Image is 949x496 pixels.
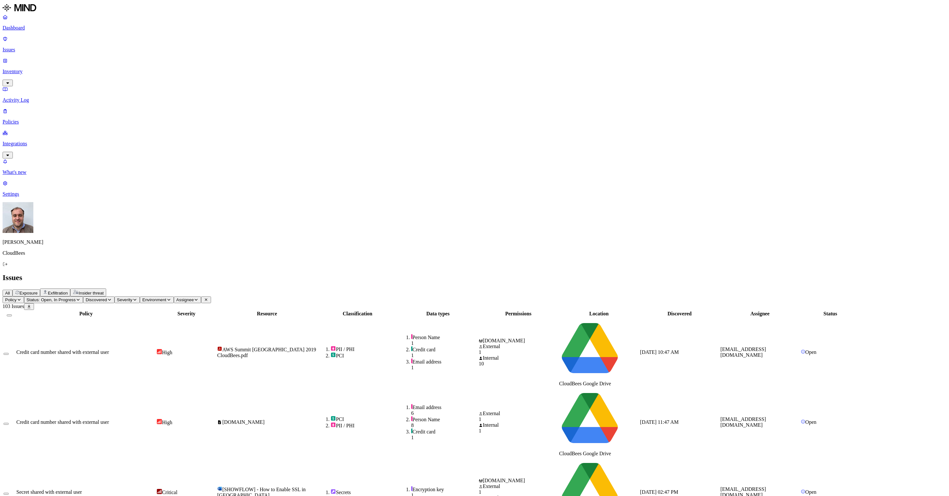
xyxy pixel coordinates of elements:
div: Status [801,311,860,317]
img: severity-high.svg [157,349,162,354]
div: [DOMAIN_NAME] [479,338,558,344]
span: All [5,291,10,295]
img: pii-line.svg [411,334,412,339]
a: What's new [3,158,946,175]
p: What's new [3,169,946,175]
div: Person Name [411,416,478,423]
div: Credit card [411,428,478,435]
span: CloudBees Google Drive [559,451,611,456]
div: Resource [217,311,317,317]
img: pii-line.svg [411,404,412,409]
div: 1 [411,340,478,346]
a: Settings [3,180,946,197]
span: Credit card number shared with external user [16,419,109,425]
span: Open [805,419,817,425]
span: Policy [5,297,17,302]
div: Policy [16,311,156,317]
div: Secrets [331,489,397,495]
img: microsoft-word.svg [217,486,222,491]
div: Credit card [411,346,478,353]
span: Insider threat [79,291,104,295]
div: 10 [479,361,558,367]
p: Policies [3,119,946,125]
span: [DATE] 11:47 AM [640,419,679,425]
img: pii.svg [331,346,336,351]
img: google-drive.svg [559,318,621,380]
button: Select row [4,353,9,355]
span: Discovered [86,297,107,302]
span: CloudBees Google Drive [559,381,611,386]
span: Severity [117,297,132,302]
a: Integrations [3,130,946,158]
img: google-drive.svg [559,388,621,449]
div: Email address [411,404,478,410]
p: Settings [3,191,946,197]
div: Severity [157,311,216,317]
span: [DATE] 10:47 AM [640,349,679,355]
span: Status: Open, In Progress [27,297,76,302]
p: Inventory [3,69,946,74]
div: Encryption key [411,486,478,492]
a: Inventory [3,58,946,85]
a: Dashboard [3,14,946,31]
a: Issues [3,36,946,53]
img: Filip Vlasic [3,202,33,233]
img: secret.svg [331,489,336,494]
span: Open [805,489,817,495]
img: pci-line.svg [411,346,412,351]
div: 1 [411,435,478,440]
img: status-open.svg [801,419,805,424]
span: [DATE] 02:47 PM [640,489,678,495]
img: pci.svg [331,352,336,357]
span: AWS Summit [GEOGRAPHIC_DATA] 2019 CloudBees.pdf [217,347,316,358]
img: pci-line.svg [411,428,412,433]
a: Policies [3,108,946,125]
div: Permissions [479,311,558,317]
div: PCI [331,352,397,359]
img: secret-line.svg [411,486,412,491]
p: Activity Log [3,97,946,103]
img: severity-critical.svg [157,489,162,494]
div: 6 [411,410,478,416]
p: Dashboard [3,25,946,31]
div: Email address [411,358,478,365]
img: pci.svg [331,416,336,421]
div: 1 [411,365,478,371]
img: severity-high.svg [157,419,162,424]
div: 1 [479,416,558,422]
span: Exfiltration [48,291,68,295]
span: 103 Issues [3,304,24,309]
div: External [479,483,558,489]
div: Internal [479,422,558,428]
span: High [162,420,172,425]
span: [DOMAIN_NAME] [222,419,265,425]
a: Activity Log [3,86,946,103]
span: Assignee [176,297,194,302]
button: Select row [4,493,9,495]
div: PII / PHI [331,346,397,352]
span: [EMAIL_ADDRESS][DOMAIN_NAME] [720,346,766,358]
div: Discovered [640,311,719,317]
h2: Issues [3,273,946,282]
img: pii-line.svg [411,416,412,421]
div: External [479,411,558,416]
img: status-open.svg [801,489,805,494]
div: 1 [479,428,558,434]
span: Open [805,349,817,355]
span: High [162,350,172,355]
div: PCI [331,416,397,422]
div: Internal [479,355,558,361]
div: Classification [318,311,397,317]
a: MIND [3,3,946,14]
p: Integrations [3,141,946,147]
p: Issues [3,47,946,53]
div: PII / PHI [331,422,397,429]
div: Assignee [720,311,800,317]
div: External [479,344,558,349]
img: status-open.svg [801,349,805,354]
img: pii-line.svg [411,358,412,363]
span: Critical [162,490,177,495]
p: CloudBees [3,250,946,256]
span: Credit card number shared with external user [16,349,109,355]
div: Location [559,311,639,317]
